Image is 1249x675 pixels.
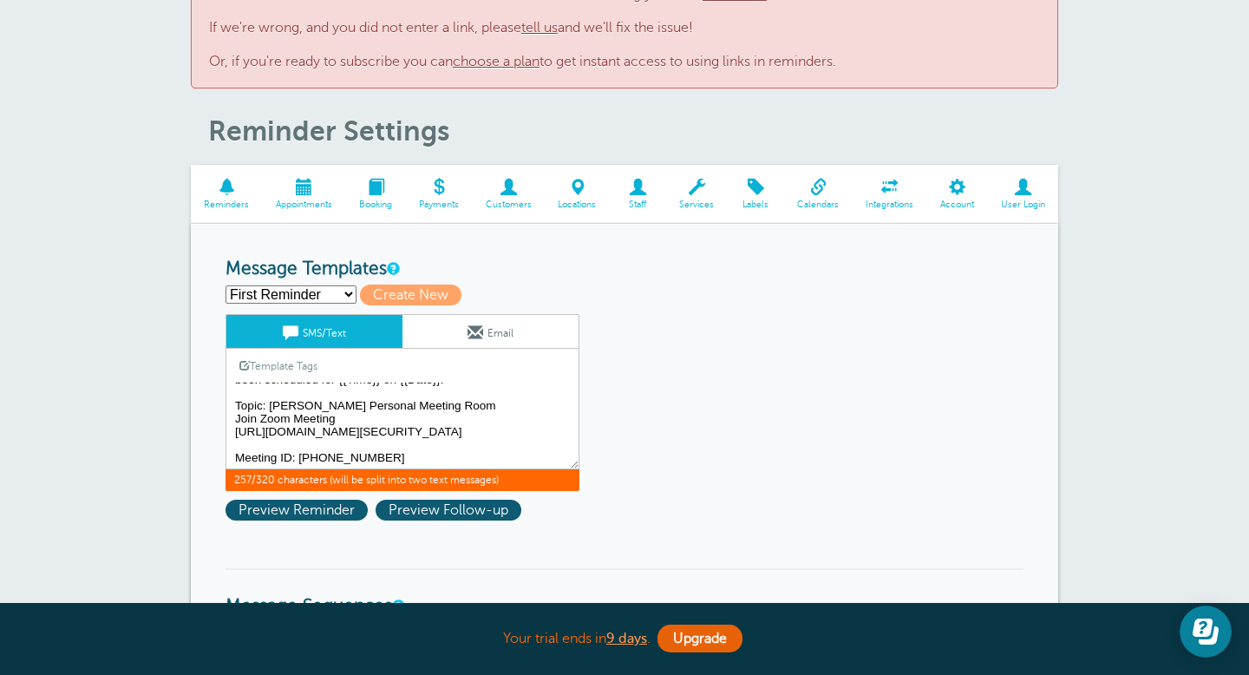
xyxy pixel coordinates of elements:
a: Booking [346,165,406,223]
span: Create New [360,285,461,305]
a: Appointments [263,165,346,223]
a: Services [666,165,728,223]
span: Customers [481,200,536,210]
a: Account [926,165,987,223]
span: Labels [736,200,775,210]
span: Calendars [793,200,844,210]
span: Appointments [271,200,337,210]
a: Integrations [853,165,927,223]
a: Staff [610,165,666,223]
a: Labels [728,165,784,223]
span: Staff [618,200,657,210]
iframe: Resource center [1180,606,1232,658]
a: Create New [360,287,469,303]
textarea: Hi {{First Name}}, your appointment with [PERSON_NAME] has been scheduled for {{Time}} on {{Date}... [226,383,579,469]
a: Upgrade [657,625,742,652]
span: Reminders [199,200,254,210]
a: Template Tags [226,349,330,383]
a: choose a plan [453,54,539,69]
h1: Reminder Settings [208,115,1058,147]
a: Message Sequences allow you to setup multiple reminder schedules that can use different Message T... [392,600,402,612]
span: Booking [355,200,397,210]
span: Account [935,200,978,210]
h3: Message Templates [226,259,1023,280]
span: Preview Reminder [226,500,368,521]
a: tell us [521,20,558,36]
span: Services [675,200,719,210]
a: Calendars [784,165,853,223]
a: Reminders [191,165,263,223]
a: This is the wording for your reminder and follow-up messages. You can create multiple templates i... [387,263,397,274]
span: Integrations [861,200,919,210]
a: Preview Reminder [226,502,376,518]
span: 257/320 characters (will be split into two text messages) [226,469,579,490]
a: Locations [545,165,610,223]
a: Payments [405,165,472,223]
div: Your trial ends in . [191,620,1058,658]
a: User Login [987,165,1058,223]
span: Preview Follow-up [376,500,521,521]
span: User Login [996,200,1050,210]
a: Customers [472,165,545,223]
h3: Message Sequences [226,568,1023,618]
span: Locations [553,200,601,210]
a: Preview Follow-up [376,502,526,518]
span: Payments [414,200,463,210]
a: SMS/Text [226,315,402,348]
a: 9 days [606,631,647,646]
a: Email [402,315,579,348]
